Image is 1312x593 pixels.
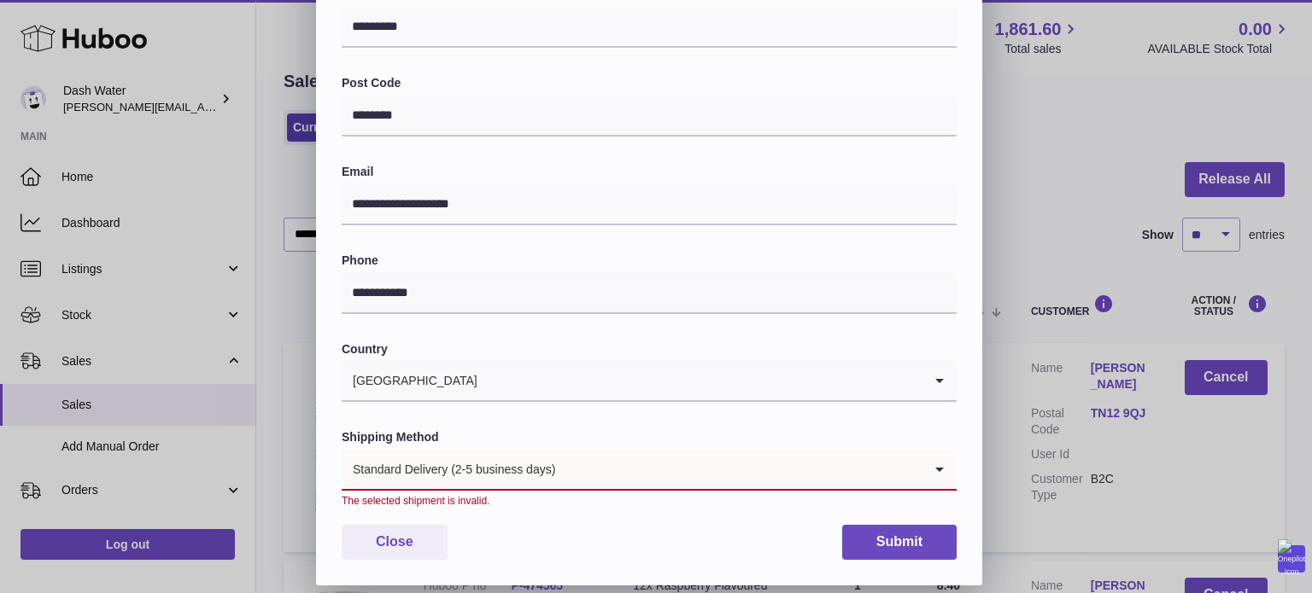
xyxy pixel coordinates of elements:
label: Country [342,341,957,358]
button: Submit [842,525,957,560]
label: Phone [342,253,957,269]
div: The selected shipment is invalid. [342,494,957,508]
span: Standard Delivery (2-5 business days) [342,450,556,489]
div: Search for option [342,450,957,491]
div: Search for option [342,361,957,402]
span: [GEOGRAPHIC_DATA] [342,361,478,400]
input: Search for option [478,361,922,400]
label: Shipping Method [342,429,957,445]
label: Email [342,164,957,180]
label: Post Code [342,75,957,91]
button: Close [342,525,448,560]
input: Search for option [556,450,922,489]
